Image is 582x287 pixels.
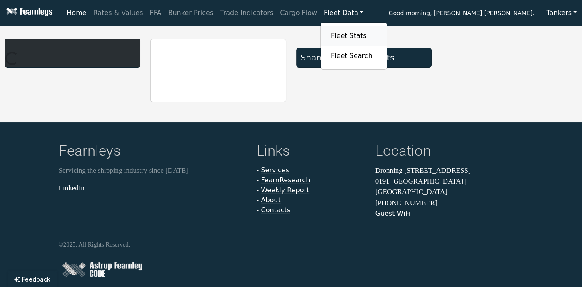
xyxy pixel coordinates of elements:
[327,28,380,44] a: Fleet Stats
[257,205,365,215] li: -
[257,165,365,175] li: -
[277,5,320,21] a: Cargo Flow
[261,166,289,174] a: Services
[4,8,52,18] img: Fearnleys Logo
[375,165,524,176] p: Dronning [STREET_ADDRESS]
[541,5,582,21] button: Tankers
[375,142,524,162] h4: Location
[151,39,285,102] iframe: report archive
[257,142,365,162] h4: Links
[261,186,309,194] a: Weekly Report
[375,176,524,197] p: 0191 [GEOGRAPHIC_DATA] | [GEOGRAPHIC_DATA]
[261,206,290,214] a: Contacts
[261,196,280,204] a: About
[320,5,367,21] a: Fleet Data
[257,175,365,185] li: -
[63,5,90,21] a: Home
[90,5,147,21] a: Rates & Values
[261,176,310,184] a: FearnResearch
[257,185,365,195] li: -
[59,142,247,162] h4: Fearnleys
[321,46,387,66] a: Fleet Search
[59,165,247,176] p: Servicing the shipping industry since [DATE]
[257,195,365,205] li: -
[147,5,165,21] a: FFA
[320,22,387,70] div: Fleet Data
[59,241,130,248] small: © 2025 . All Rights Reserved.
[388,7,534,21] span: Good morning, [PERSON_NAME] [PERSON_NAME].
[301,53,427,63] div: SharePoint documents
[217,5,277,21] a: Trade Indicators
[375,199,437,207] a: [PHONE_NUMBER]
[321,26,387,46] a: Fleet Stats
[375,209,410,219] button: Guest WiFi
[59,184,85,192] a: LinkedIn
[165,5,217,21] a: Bunker Prices
[327,48,380,64] a: Fleet Search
